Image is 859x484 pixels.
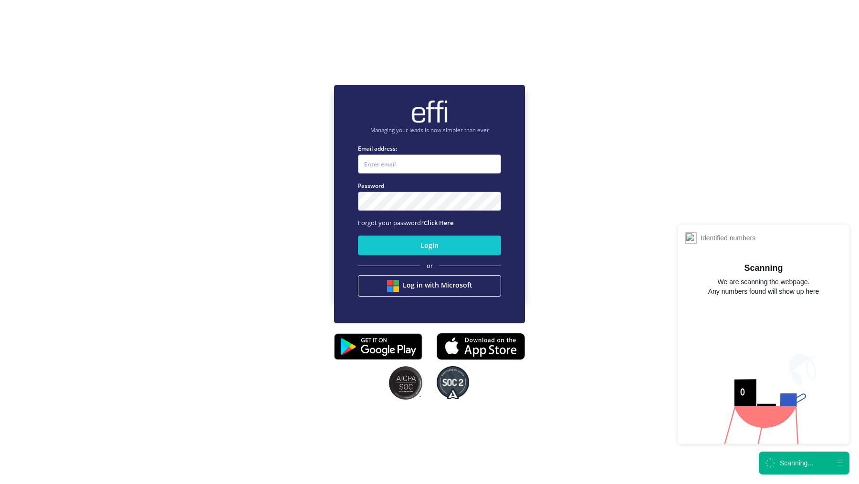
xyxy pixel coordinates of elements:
img: playstore.0fabf2e.png [334,327,422,366]
img: brand-logo.ec75409.png [410,100,449,124]
img: SOC2 badges [389,366,422,400]
button: Log in with Microsoft [358,275,501,297]
img: SOC2 badges [437,366,469,400]
label: Password [358,181,501,190]
input: Enter email [358,154,501,174]
p: Managing your leads is now simpler than ever [358,126,501,134]
span: Forgot your password? [358,218,453,227]
button: Login [358,236,501,255]
label: Email address: [358,144,501,153]
img: appstore.8725fd3.png [437,330,525,362]
img: btn google [387,280,399,292]
span: or [427,261,433,271]
a: Click Here [424,218,453,227]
